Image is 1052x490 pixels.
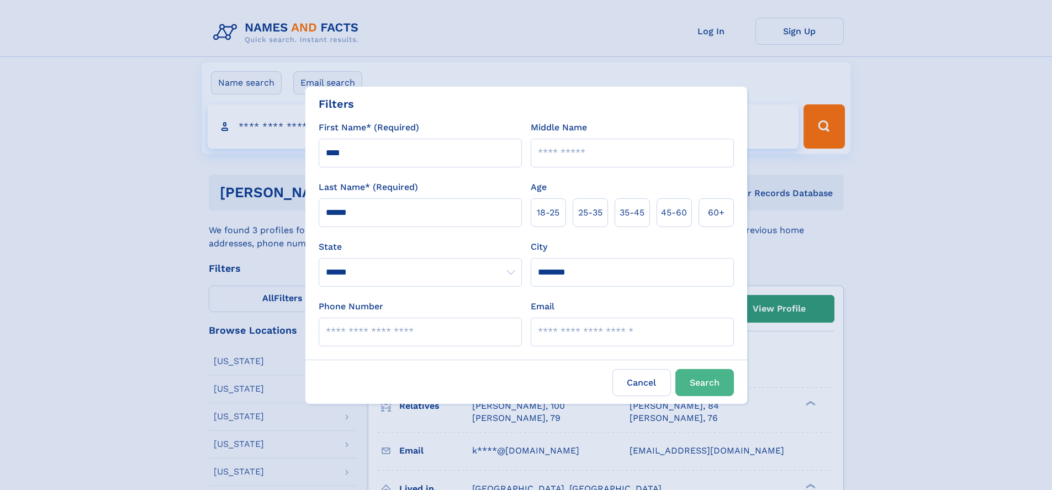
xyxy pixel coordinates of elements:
[708,206,725,219] span: 60+
[319,300,383,313] label: Phone Number
[319,181,418,194] label: Last Name* (Required)
[620,206,644,219] span: 35‑45
[531,300,554,313] label: Email
[319,240,522,254] label: State
[612,369,671,396] label: Cancel
[531,240,547,254] label: City
[319,96,354,112] div: Filters
[319,121,419,134] label: First Name* (Required)
[531,121,587,134] label: Middle Name
[537,206,559,219] span: 18‑25
[531,181,547,194] label: Age
[675,369,734,396] button: Search
[661,206,687,219] span: 45‑60
[578,206,602,219] span: 25‑35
